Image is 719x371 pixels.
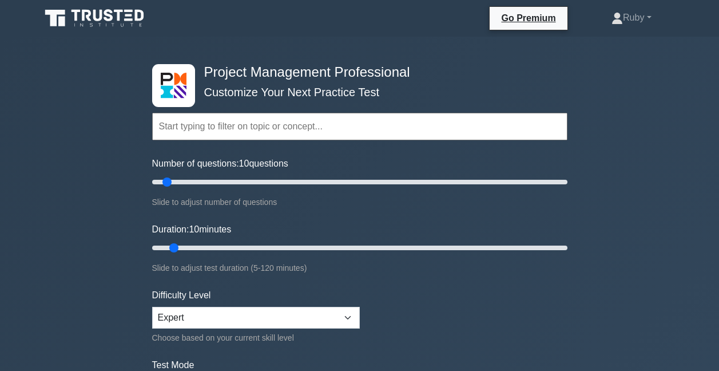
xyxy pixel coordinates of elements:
[152,157,288,171] label: Number of questions: questions
[584,6,678,29] a: Ruby
[189,224,199,234] span: 10
[152,223,232,236] label: Duration: minutes
[494,11,562,25] a: Go Premium
[239,159,249,168] span: 10
[152,331,360,345] div: Choose based on your current skill level
[152,289,211,302] label: Difficulty Level
[152,261,567,275] div: Slide to adjust test duration (5-120 minutes)
[152,113,567,140] input: Start typing to filter on topic or concept...
[152,195,567,209] div: Slide to adjust number of questions
[200,64,511,81] h4: Project Management Professional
